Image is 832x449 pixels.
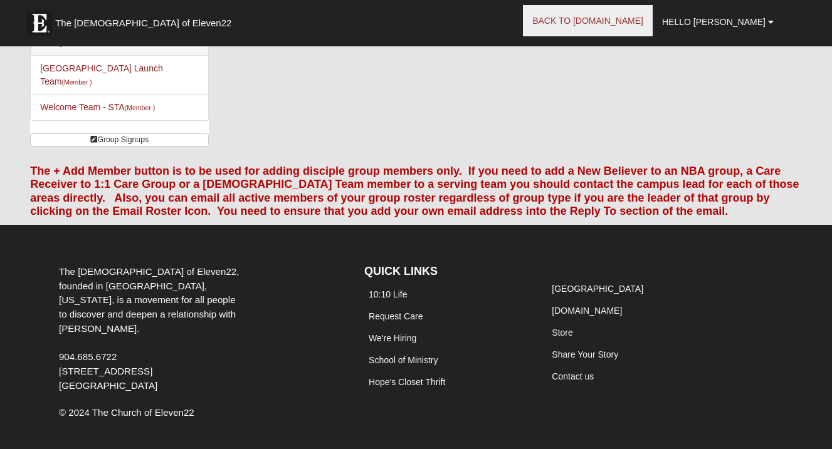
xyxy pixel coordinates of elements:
a: Store [552,328,572,338]
a: [GEOGRAPHIC_DATA] Launch Team(Member ) [40,63,163,86]
small: (Member ) [125,104,155,111]
a: School of Ministry [369,355,438,365]
small: (Member ) [61,78,92,86]
h4: QUICK LINKS [364,265,529,279]
a: Group Signups [30,133,209,147]
a: Hello [PERSON_NAME] [653,6,783,38]
a: Contact us [552,371,594,381]
a: Welcome Team - STA(Member ) [40,102,155,112]
a: Hope's Closet Thrift [369,377,445,387]
a: The [DEMOGRAPHIC_DATA] of Eleven22 [21,4,271,36]
a: [GEOGRAPHIC_DATA] [552,284,643,294]
font: The + Add Member button is to be used for adding disciple group members only. If you need to add ... [30,165,799,218]
a: Request Care [369,311,423,321]
span: [GEOGRAPHIC_DATA] [59,380,157,391]
a: 10:10 Life [369,289,408,299]
a: Back to [DOMAIN_NAME] [523,5,653,36]
div: The [DEMOGRAPHIC_DATA] of Eleven22, founded in [GEOGRAPHIC_DATA], [US_STATE], is a movement for a... [50,265,253,393]
span: © 2024 The Church of Eleven22 [59,407,194,418]
span: The [DEMOGRAPHIC_DATA] of Eleven22 [55,17,231,29]
img: Eleven22 logo [27,11,52,36]
a: [DOMAIN_NAME] [552,306,622,316]
span: Hello [PERSON_NAME] [662,17,766,27]
a: Share Your Story [552,349,618,359]
a: We're Hiring [369,333,416,343]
